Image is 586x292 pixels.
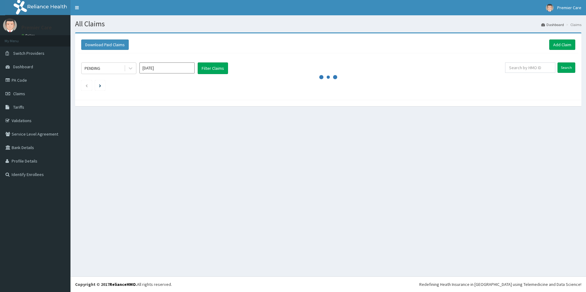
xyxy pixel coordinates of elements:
a: Previous page [85,83,88,88]
input: Select Month and Year [139,62,195,73]
li: Claims [565,22,581,27]
footer: All rights reserved. [70,276,586,292]
div: Redefining Heath Insurance in [GEOGRAPHIC_DATA] using Telemedicine and Data Science! [419,281,581,287]
a: RelianceHMO [109,282,136,287]
a: Next page [99,83,101,88]
svg: audio-loading [319,68,337,86]
button: Download Paid Claims [81,39,129,50]
a: Add Claim [549,39,575,50]
span: Tariffs [13,104,24,110]
span: Claims [13,91,25,96]
span: Dashboard [13,64,33,69]
img: User Image [546,4,554,12]
span: Switch Providers [13,51,44,56]
p: Premier Care [21,25,52,30]
img: User Image [3,18,17,32]
div: PENDING [85,65,100,71]
h1: All Claims [75,20,581,28]
strong: Copyright © 2017 . [75,282,137,287]
a: Online [21,33,36,38]
input: Search by HMO ID [505,62,555,73]
button: Filter Claims [198,62,228,74]
span: Premier Care [557,5,581,10]
input: Search [557,62,575,73]
a: Dashboard [541,22,564,27]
